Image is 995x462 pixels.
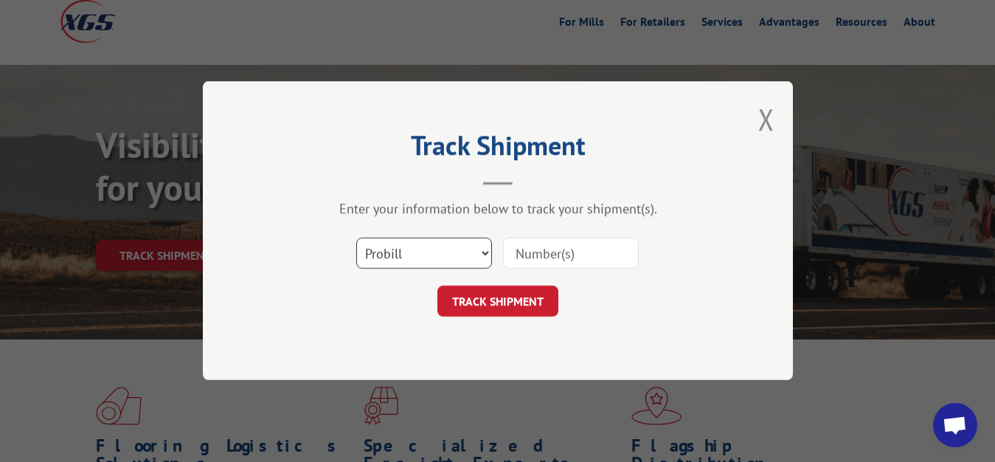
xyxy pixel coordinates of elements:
button: TRACK SHIPMENT [437,286,558,317]
div: Open chat [933,403,977,447]
button: Close modal [758,100,774,139]
input: Number(s) [503,238,639,269]
h2: Track Shipment [277,135,719,163]
div: Enter your information below to track your shipment(s). [277,201,719,218]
